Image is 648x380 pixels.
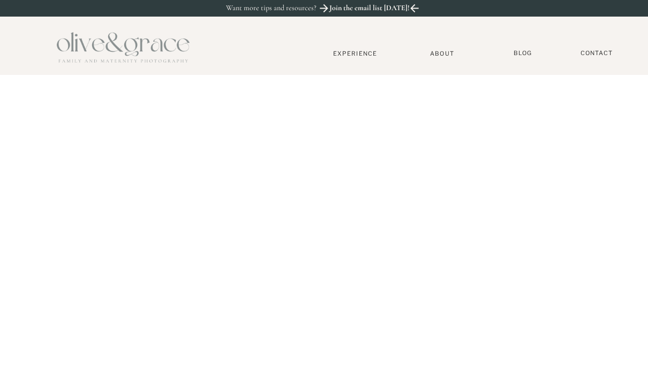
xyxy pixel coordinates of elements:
[575,49,618,57] a: Contact
[328,4,411,16] a: Join the email list [DATE]!
[509,49,536,57] a: BLOG
[426,50,458,57] a: About
[320,50,390,57] a: Experience
[226,4,340,13] p: Want more tips and resources?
